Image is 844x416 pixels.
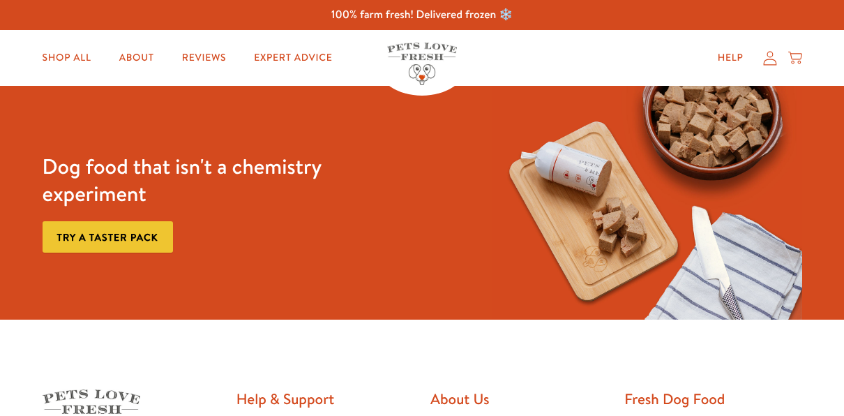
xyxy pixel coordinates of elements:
[43,221,173,253] a: Try a taster pack
[31,44,103,72] a: Shop All
[492,86,801,320] img: Fussy
[236,389,414,408] h2: Help & Support
[108,44,165,72] a: About
[243,44,343,72] a: Expert Advice
[43,153,352,207] h3: Dog food that isn't a chemistry experiment
[624,389,801,408] h2: Fresh Dog Food
[171,44,237,72] a: Reviews
[430,389,608,408] h2: About Us
[387,43,457,85] img: Pets Love Fresh
[707,44,755,72] a: Help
